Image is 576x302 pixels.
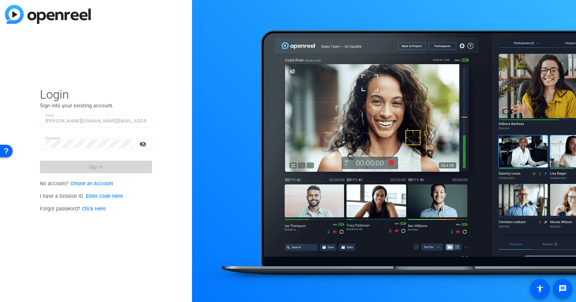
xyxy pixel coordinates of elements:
[40,87,152,102] span: Login
[46,136,61,140] mat-label: Password
[40,181,113,187] span: No account?
[46,113,54,117] mat-label: Email
[86,193,123,199] a: Enter Code Here
[5,5,91,24] img: blue-gradient.svg
[536,284,544,293] mat-icon: accessibility
[40,193,123,199] span: I have a Session ID.
[40,206,106,212] span: Forgot password?
[135,139,152,149] mat-icon: visibility_off
[82,206,106,212] a: Click Here
[40,102,152,109] p: Sign into your existing account.
[558,284,567,293] mat-icon: message
[70,181,113,187] a: Create an Account
[46,117,146,125] input: Enter Email Address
